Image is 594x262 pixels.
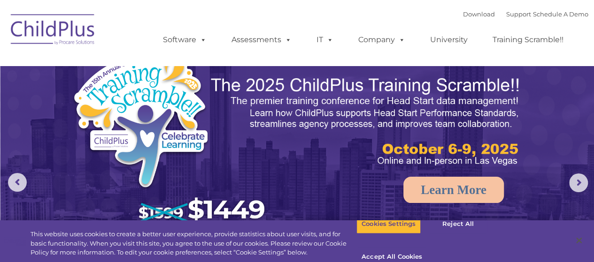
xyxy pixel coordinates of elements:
a: IT [307,30,343,49]
span: Phone number [131,100,170,107]
font: | [463,10,588,18]
button: Reject All [429,214,487,234]
a: Company [349,30,415,49]
a: Training Scramble!! [483,30,573,49]
a: University [421,30,477,49]
img: ChildPlus by Procare Solutions [6,7,100,54]
div: This website uses cookies to create a better user experience, provide statistics about user visit... [31,230,356,257]
a: Assessments [222,30,301,49]
button: Cookies Settings [356,214,421,234]
a: Schedule A Demo [533,10,588,18]
a: Download [463,10,495,18]
a: Support [506,10,531,18]
a: Software [154,30,216,49]
button: Close [569,230,589,251]
span: Last name [131,62,159,69]
a: Learn More [403,177,504,203]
